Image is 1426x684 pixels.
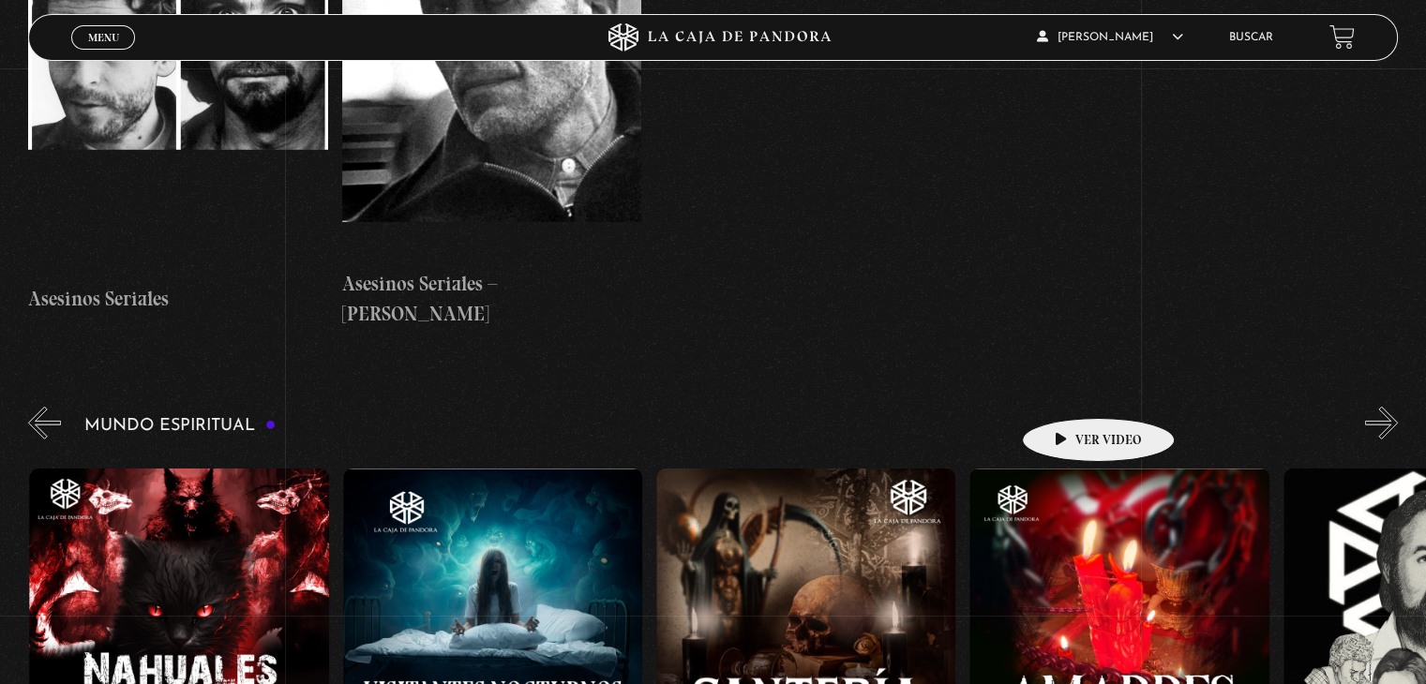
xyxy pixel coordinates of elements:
button: Previous [28,407,61,439]
span: Cerrar [82,47,126,60]
h4: Asesinos Seriales – [PERSON_NAME] [342,269,641,328]
h3: Mundo Espiritual [84,417,276,435]
a: View your shopping cart [1329,24,1355,50]
button: Next [1365,407,1398,439]
h4: Asesinos Seriales [28,284,327,314]
span: Menu [88,32,119,43]
span: [PERSON_NAME] [1037,32,1183,43]
a: Buscar [1229,32,1273,43]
